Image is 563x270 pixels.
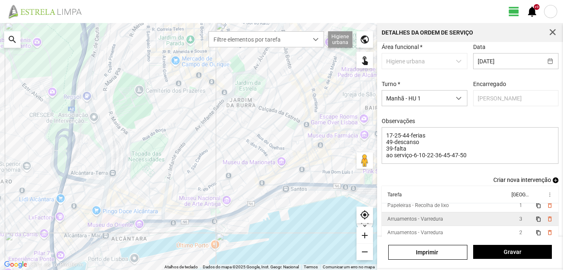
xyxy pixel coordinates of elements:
[535,202,542,209] button: content_copy
[546,216,553,222] button: delete_outline
[535,229,542,236] button: content_copy
[473,245,552,259] button: Gravar
[387,230,443,235] div: Arruamentos - Varredura
[357,244,373,260] div: remove
[357,31,373,48] div: public
[357,227,373,244] div: add
[382,91,451,106] span: Manhã - HU 1
[304,265,318,269] a: Termos (abre num novo separador)
[203,265,299,269] span: Dados do mapa ©2025 Google, Inst. Geogr. Nacional
[328,31,352,48] div: Higiene urbana
[308,32,324,47] div: dropdown trigger
[535,216,542,222] button: content_copy
[535,230,541,235] span: content_copy
[2,259,29,270] img: Google
[473,81,506,87] label: Encarregado
[493,177,551,183] span: Criar nova intervenção
[382,30,473,35] div: Detalhes da Ordem de Serviço
[6,4,91,19] img: file
[382,44,422,50] label: Área funcional *
[209,32,308,47] span: Filtre elementos por tarefa
[387,192,402,198] div: Tarefa
[357,52,373,68] div: touch_app
[388,245,467,260] a: Imprimir
[387,202,449,208] div: Papeleiras - Recolha de lixo
[387,216,443,222] div: Arruamentos - Varredura
[4,31,21,48] div: search
[546,229,553,236] button: delete_outline
[546,202,553,209] button: delete_outline
[519,216,522,222] span: 3
[546,191,553,198] span: more_vert
[519,230,522,235] span: 2
[526,5,538,18] span: notifications
[508,5,520,18] span: view_day
[535,203,541,208] span: content_copy
[534,4,540,10] div: +9
[382,118,415,124] label: Observações
[357,207,373,223] div: my_location
[164,264,198,270] button: Atalhos de teclado
[511,192,528,198] div: [GEOGRAPHIC_DATA]
[382,81,400,87] label: Turno *
[535,216,541,222] span: content_copy
[553,177,558,183] span: add
[451,91,467,106] div: dropdown trigger
[519,202,522,208] span: 1
[2,259,29,270] a: Abrir esta área no Google Maps (abre uma nova janela)
[477,249,547,255] span: Gravar
[323,265,375,269] a: Comunicar um erro no mapa
[357,152,373,169] button: Arraste o Pegman para o mapa para abrir o Street View
[473,44,486,50] label: Data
